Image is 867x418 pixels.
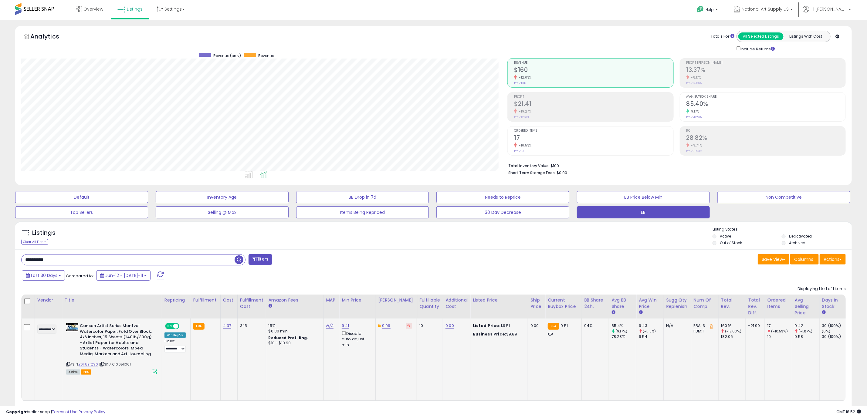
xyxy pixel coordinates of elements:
[81,369,91,375] span: FBA
[584,323,604,329] div: 94%
[689,143,702,148] small: -9.74%
[508,170,556,175] b: Short Term Storage Fees:
[686,149,702,153] small: Prev: 31.93%
[436,206,569,218] button: 30 Day Decrease
[514,100,673,109] h2: $21.41
[105,272,143,278] span: Jun-12 - [DATE]-11
[269,329,319,334] div: $0.30 min
[508,162,841,169] li: $109
[127,6,143,12] span: Listings
[789,234,812,239] label: Deactivated
[65,297,159,303] div: Title
[577,191,710,203] button: BB Price Below Min
[514,95,673,99] span: Profit
[473,331,506,337] b: Business Price:
[6,409,105,415] div: seller snap | |
[795,334,819,339] div: 9.58
[706,7,714,12] span: Help
[213,53,241,58] span: Revenue (prev)
[767,297,790,310] div: Ordered Items
[611,323,636,329] div: 85.4%
[720,240,742,245] label: Out of Stock
[21,239,48,245] div: Clear All Filters
[639,297,661,310] div: Avg Win Price
[721,334,746,339] div: 182.06
[577,206,710,218] button: EB
[514,129,673,133] span: Ordered Items
[666,323,686,329] div: N/A
[32,229,56,237] h5: Listings
[66,323,78,331] img: 51MvJsX0YFL._SL40_.jpg
[436,191,569,203] button: Needs to Reprice
[548,297,579,310] div: Current Buybox Price
[789,240,805,245] label: Archived
[166,324,173,329] span: ON
[269,297,321,303] div: Amazon Fees
[717,191,850,203] button: Non Competitive
[748,323,760,329] div: -21.90
[517,143,532,148] small: -10.53%
[269,341,319,346] div: $10 - $10.90
[6,409,28,415] strong: Copyright
[721,297,743,310] div: Total Rev.
[193,297,218,303] div: Fulfillment
[822,323,847,329] div: 30 (100%)
[473,323,500,329] b: Listed Price:
[514,61,673,65] span: Revenue
[611,334,636,339] div: 78.23%
[66,323,157,374] div: ASIN:
[342,330,371,348] div: Disable auto adjust min
[694,297,716,310] div: Num of Comp.
[720,234,731,239] label: Active
[514,66,673,75] h2: $160
[382,323,391,329] a: 9.99
[738,32,784,40] button: All Selected Listings
[639,310,642,315] small: Avg Win Price.
[530,297,543,310] div: Ship Price
[342,297,373,303] div: Min Price
[561,323,568,329] span: 9.51
[66,369,80,375] span: All listings currently available for purchase on Amazon
[758,254,789,265] button: Save View
[156,191,289,203] button: Inventory Age
[799,329,813,334] small: (-1.67%)
[223,297,235,303] div: Cost
[79,409,105,415] a: Privacy Policy
[517,109,532,114] small: -19.24%
[771,329,788,334] small: (-10.53%)
[795,297,817,316] div: Avg Selling Price
[794,256,813,262] span: Columns
[326,323,334,329] a: N/A
[514,134,673,143] h2: 17
[419,297,440,310] div: Fulfillable Quantity
[795,323,819,329] div: 9.42
[164,297,188,303] div: Repricing
[80,323,154,358] b: Canson Artist Series Montval Watercolor Paper, Fold Over Block, 4x6 inches, 15 Sheets (140lb/300g...
[240,297,263,310] div: Fulfillment Cost
[557,170,567,176] span: $0.00
[711,34,734,39] div: Totals For
[99,362,131,367] span: | SKU: C100511061
[725,329,741,334] small: (-12.03%)
[22,270,65,281] button: Last 30 Days
[686,100,845,109] h2: 85.40%
[378,297,414,303] div: [PERSON_NAME]
[178,324,188,329] span: OFF
[249,254,272,265] button: Filters
[694,329,714,334] div: FBM: 1
[615,329,627,334] small: (9.17%)
[517,75,532,80] small: -12.03%
[611,297,634,310] div: Avg BB Share
[445,297,468,310] div: Additional Cost
[811,6,847,12] span: Hi [PERSON_NAME]
[664,295,691,319] th: Please note that this number is a calculation based on your required days of coverage and your ve...
[686,115,702,119] small: Prev: 78.23%
[686,81,702,85] small: Prev: 14.56%
[686,66,845,75] h2: 13.37%
[514,81,526,85] small: Prev: $182
[31,272,57,278] span: Last 30 Days
[296,191,429,203] button: BB Drop in 7d
[269,303,272,309] small: Amazon Fees.
[473,297,525,303] div: Listed Price
[820,254,846,265] button: Actions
